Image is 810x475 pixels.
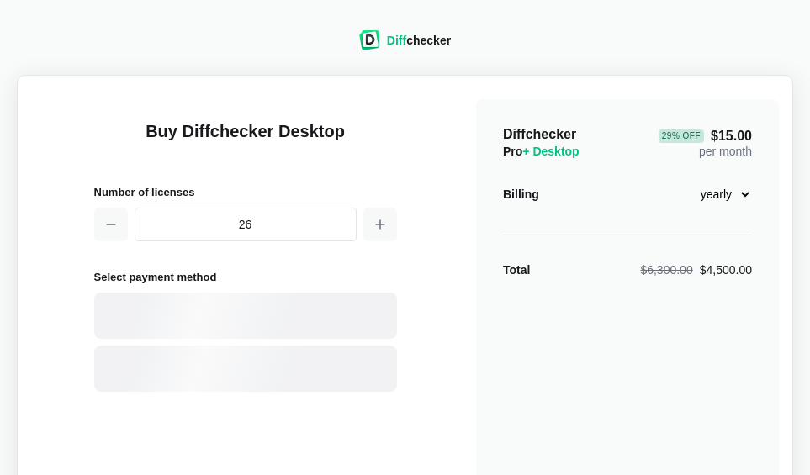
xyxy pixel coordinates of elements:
span: $15.00 [659,129,752,143]
span: Diff [387,34,406,47]
span: Pro [503,145,580,158]
h2: Select payment method [94,268,397,286]
span: + Desktop [522,145,579,158]
div: Billing [503,186,539,203]
div: $4,500.00 [640,261,752,278]
h2: Number of licenses [94,183,397,201]
span: Diffchecker [503,127,576,141]
div: checker [387,32,451,49]
span: $6,300.00 [640,263,692,277]
a: Diffchecker logoDiffchecker [359,40,451,53]
input: 1 [135,208,357,241]
img: Diffchecker logo [359,30,380,50]
h1: Buy Diffchecker Desktop [94,119,397,163]
strong: Total [503,263,530,277]
div: per month [659,126,752,160]
div: 29 % Off [659,129,704,143]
